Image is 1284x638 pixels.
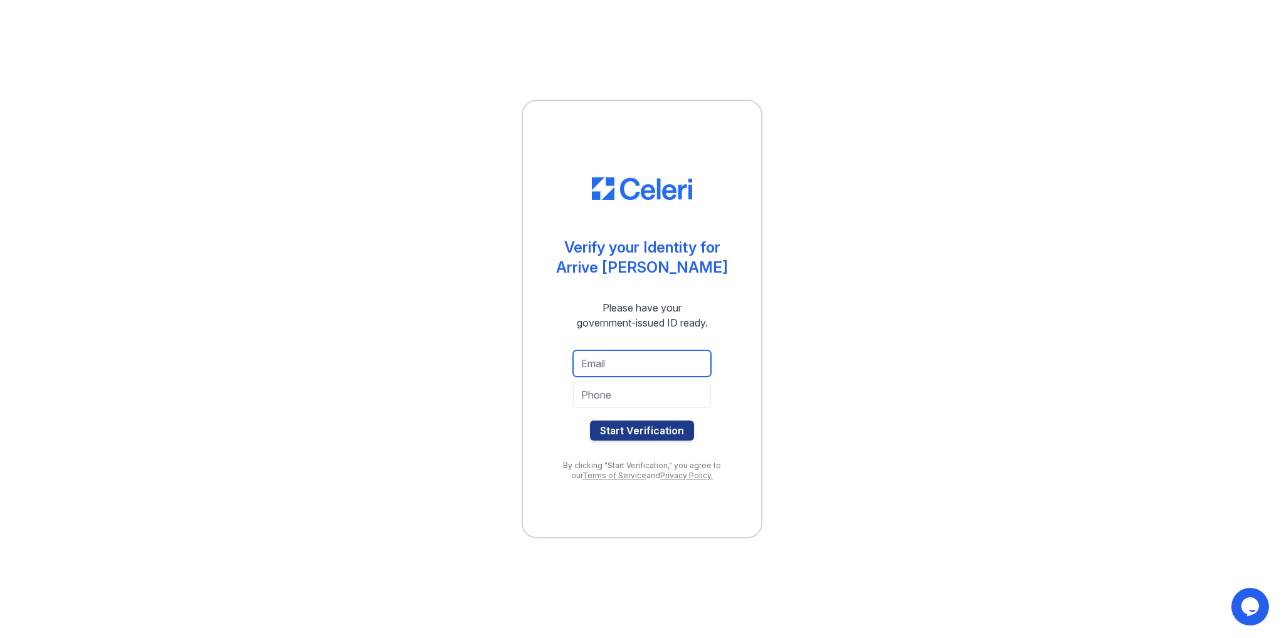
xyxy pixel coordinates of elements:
iframe: chat widget [1231,588,1271,625]
button: Start Verification [590,421,694,441]
a: Privacy Policy. [660,471,713,480]
div: Please have your government-issued ID ready. [554,300,730,330]
input: Phone [573,382,711,408]
img: CE_Logo_Blue-a8612792a0a2168367f1c8372b55b34899dd931a85d93a1a3d3e32e68fde9ad4.png [592,177,692,200]
input: Email [573,350,711,377]
div: Verify your Identity for Arrive [PERSON_NAME] [556,238,728,278]
a: Terms of Service [582,471,646,480]
div: By clicking "Start Verification," you agree to our and [548,461,736,481]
